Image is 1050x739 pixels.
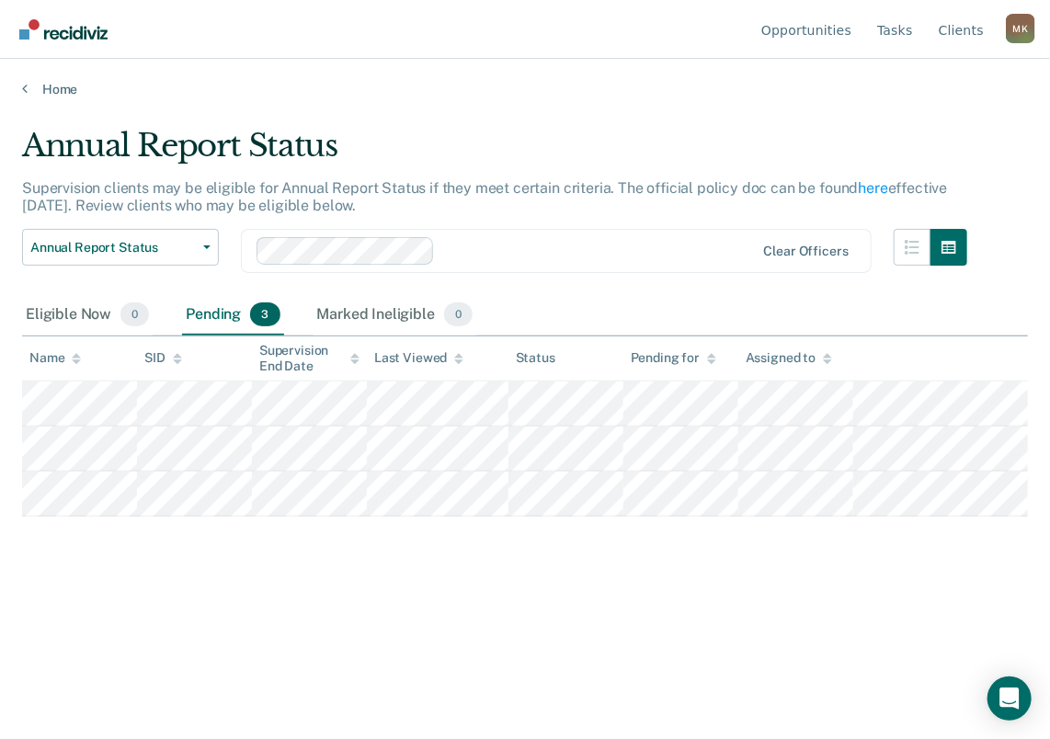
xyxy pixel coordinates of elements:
[22,295,153,335] div: Eligible Now0
[22,229,219,266] button: Annual Report Status
[29,350,81,366] div: Name
[314,295,477,335] div: Marked Ineligible0
[182,295,283,335] div: Pending3
[444,302,473,326] span: 0
[120,302,149,326] span: 0
[19,19,108,40] img: Recidiviz
[746,350,832,366] div: Assigned to
[250,302,280,326] span: 3
[1006,14,1035,43] button: Profile dropdown button
[22,179,947,214] p: Supervision clients may be eligible for Annual Report Status if they meet certain criteria. The o...
[144,350,182,366] div: SID
[859,179,888,197] a: here
[22,81,1028,97] a: Home
[22,127,967,179] div: Annual Report Status
[259,343,360,374] div: Supervision End Date
[516,350,555,366] div: Status
[631,350,716,366] div: Pending for
[374,350,463,366] div: Last Viewed
[30,240,196,256] span: Annual Report Status
[1006,14,1035,43] div: M K
[987,676,1032,721] div: Open Intercom Messenger
[764,244,849,259] div: Clear officers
